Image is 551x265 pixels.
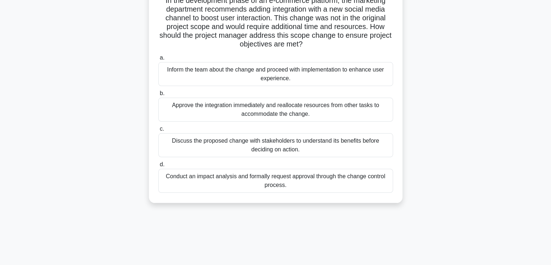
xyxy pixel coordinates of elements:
[158,62,393,86] div: Inform the team about the change and proceed with implementation to enhance user experience.
[158,169,393,193] div: Conduct an impact analysis and formally request approval through the change control process.
[160,90,164,96] span: b.
[158,98,393,122] div: Approve the integration immediately and reallocate resources from other tasks to accommodate the ...
[160,161,164,167] span: d.
[160,126,164,132] span: c.
[160,54,164,61] span: a.
[158,133,393,157] div: Discuss the proposed change with stakeholders to understand its benefits before deciding on action.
